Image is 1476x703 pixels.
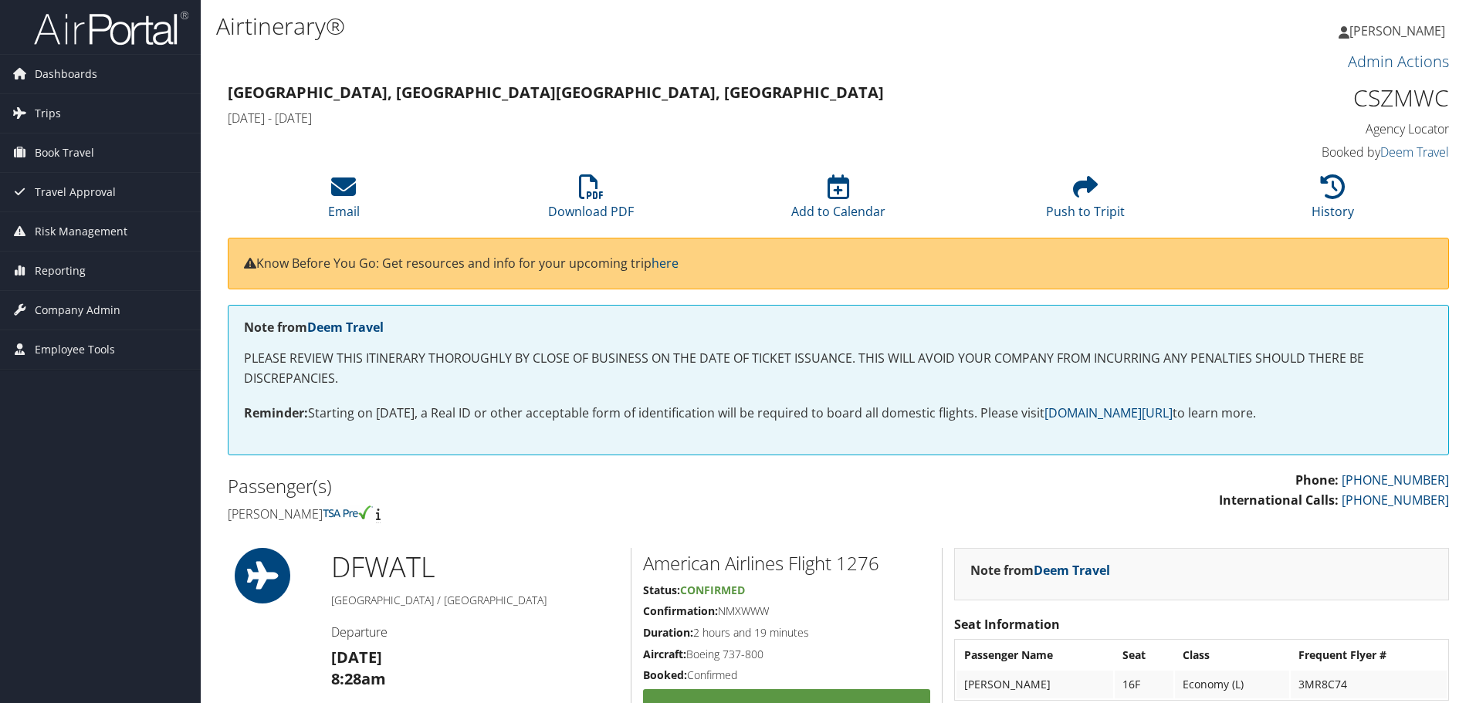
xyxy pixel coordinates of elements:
[643,603,718,618] strong: Confirmation:
[1349,22,1445,39] span: [PERSON_NAME]
[1161,82,1449,114] h1: CSZMWC
[228,505,827,522] h4: [PERSON_NAME]
[228,110,1138,127] h4: [DATE] - [DATE]
[1175,671,1290,698] td: Economy (L)
[216,10,1046,42] h1: Airtinerary®
[228,82,884,103] strong: [GEOGRAPHIC_DATA], [GEOGRAPHIC_DATA] [GEOGRAPHIC_DATA], [GEOGRAPHIC_DATA]
[35,55,97,93] span: Dashboards
[244,404,308,421] strong: Reminder:
[1161,144,1449,161] h4: Booked by
[1161,120,1449,137] h4: Agency Locator
[1175,641,1290,669] th: Class
[35,212,127,251] span: Risk Management
[643,668,930,683] h5: Confirmed
[307,319,384,336] a: Deem Travel
[1342,471,1449,488] a: [PHONE_NUMBER]
[548,183,634,220] a: Download PDF
[35,252,86,290] span: Reporting
[680,583,745,597] span: Confirmed
[652,255,679,272] a: here
[1115,641,1173,669] th: Seat
[244,319,384,336] strong: Note from
[1291,641,1447,669] th: Frequent Flyer #
[643,668,687,682] strong: Booked:
[35,94,61,133] span: Trips
[1034,562,1110,579] a: Deem Travel
[791,183,885,220] a: Add to Calendar
[228,473,827,499] h2: Passenger(s)
[331,647,382,668] strong: [DATE]
[643,625,930,640] h5: 2 hours and 19 minutes
[643,625,693,640] strong: Duration:
[331,668,386,689] strong: 8:28am
[1339,8,1461,54] a: [PERSON_NAME]
[1295,471,1339,488] strong: Phone:
[1046,183,1125,220] a: Push to Tripit
[956,671,1113,698] td: [PERSON_NAME]
[643,647,930,662] h5: Boeing 737-800
[643,583,680,597] strong: Status:
[643,603,930,619] h5: NMXWWW
[331,593,619,608] h5: [GEOGRAPHIC_DATA] / [GEOGRAPHIC_DATA]
[956,641,1113,669] th: Passenger Name
[643,550,930,576] h2: American Airlines Flight 1276
[1312,183,1354,220] a: History
[323,505,373,519] img: tsa-precheck.png
[1380,144,1449,161] a: Deem Travel
[35,134,94,172] span: Book Travel
[954,616,1060,633] strong: Seat Information
[331,624,619,640] h4: Departure
[244,254,1433,274] p: Know Before You Go: Get resources and info for your upcoming trip
[35,173,116,211] span: Travel Approval
[331,548,619,586] h1: DFW ATL
[970,562,1110,579] strong: Note from
[1291,671,1447,698] td: 3MR8C74
[1115,671,1173,698] td: 16F
[643,647,686,661] strong: Aircraft:
[1342,492,1449,509] a: [PHONE_NUMBER]
[328,183,360,220] a: Email
[34,10,188,46] img: airportal-logo.png
[1348,51,1449,72] a: Admin Actions
[35,330,115,369] span: Employee Tools
[1044,404,1173,421] a: [DOMAIN_NAME][URL]
[244,404,1433,424] p: Starting on [DATE], a Real ID or other acceptable form of identification will be required to boar...
[1219,492,1339,509] strong: International Calls:
[35,291,120,330] span: Company Admin
[244,349,1433,388] p: PLEASE REVIEW THIS ITINERARY THOROUGHLY BY CLOSE OF BUSINESS ON THE DATE OF TICKET ISSUANCE. THIS...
